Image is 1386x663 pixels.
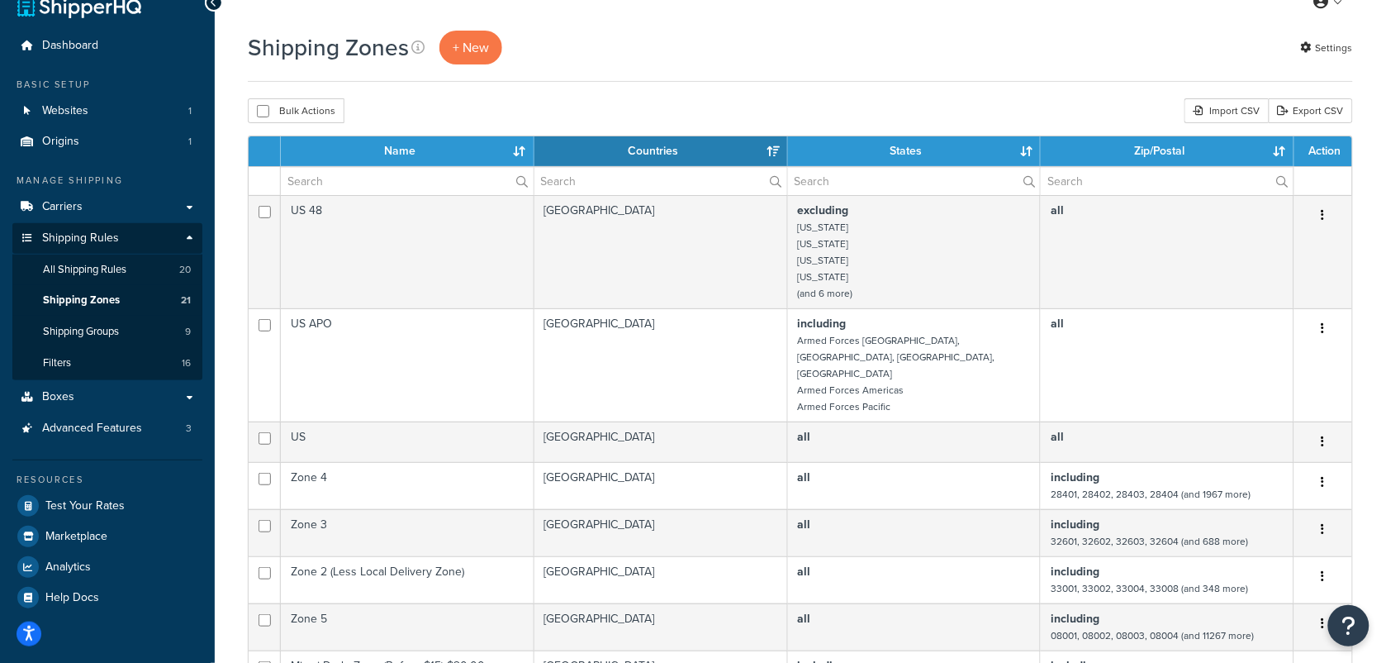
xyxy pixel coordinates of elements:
b: all [1051,428,1064,446]
td: Zone 2 (Less Local Delivery Zone) [281,556,534,603]
small: 33001, 33002, 33004, 33008 (and 348 more) [1051,581,1248,596]
span: Advanced Features [42,422,142,436]
b: all [798,610,811,627]
span: Carriers [42,200,83,214]
input: Search [1041,167,1293,195]
a: All Shipping Rules 20 [12,255,202,285]
b: all [798,469,811,486]
a: Origins 1 [12,126,202,157]
li: Shipping Groups [12,317,202,347]
span: Shipping Zones [43,293,120,308]
b: including [1051,610,1099,627]
small: Armed Forces Americas [798,383,904,398]
span: 16 [182,356,191,370]
div: Manage Shipping [12,174,202,188]
th: Action [1294,136,1352,166]
small: 32601, 32602, 32603, 32604 (and 688 more) [1051,534,1248,549]
a: + New [439,31,502,64]
span: 1 [188,104,192,118]
b: all [1051,315,1064,332]
span: Shipping Groups [43,325,119,339]
input: Search [281,167,534,195]
span: Help Docs [45,591,99,605]
td: US 48 [281,195,534,308]
a: Export CSV [1269,98,1353,123]
span: Test Your Rates [45,499,125,513]
a: Shipping Rules [12,223,202,254]
h1: Shipping Zones [248,31,409,64]
a: Marketplace [12,522,202,551]
th: Zip/Postal: activate to sort column ascending [1041,136,1294,166]
a: Websites 1 [12,96,202,126]
li: Shipping Zones [12,285,202,316]
li: Filters [12,348,202,379]
a: Advanced Features 3 [12,413,202,444]
td: [GEOGRAPHIC_DATA] [534,509,788,556]
li: Shipping Rules [12,223,202,380]
input: Search [788,167,1041,195]
a: Carriers [12,192,202,222]
td: [GEOGRAPHIC_DATA] [534,462,788,509]
td: [GEOGRAPHIC_DATA] [534,195,788,308]
td: [GEOGRAPHIC_DATA] [534,422,788,462]
th: Countries: activate to sort column ascending [534,136,788,166]
div: Import CSV [1184,98,1269,123]
small: [US_STATE] [798,253,849,268]
button: Open Resource Center [1328,605,1369,646]
span: Boxes [42,390,74,404]
b: including [1051,563,1099,580]
button: Bulk Actions [248,98,344,123]
td: Zone 3 [281,509,534,556]
span: Marketplace [45,530,107,544]
b: including [1051,516,1099,533]
li: Origins [12,126,202,157]
a: Test Your Rates [12,491,202,521]
span: Dashboard [42,39,98,53]
small: 28401, 28402, 28403, 28404 (and 1967 more) [1051,487,1251,502]
small: Armed Forces Pacific [798,399,891,414]
span: Websites [42,104,88,118]
a: Boxes [12,382,202,413]
th: States: activate to sort column ascending [788,136,1042,166]
b: including [1051,469,1099,486]
small: Armed Forces [GEOGRAPHIC_DATA], [GEOGRAPHIC_DATA], [GEOGRAPHIC_DATA], [GEOGRAPHIC_DATA] [798,333,995,381]
div: Basic Setup [12,78,202,92]
small: 08001, 08002, 08003, 08004 (and 11267 more) [1051,628,1254,643]
span: 21 [181,293,191,308]
a: Shipping Zones 21 [12,285,202,316]
li: All Shipping Rules [12,255,202,285]
td: [GEOGRAPHIC_DATA] [534,556,788,603]
small: (and 6 more) [798,286,853,301]
span: Shipping Rules [42,231,119,246]
td: Zone 5 [281,603,534,651]
a: Help Docs [12,583,202,613]
span: Filters [43,356,71,370]
a: Analytics [12,552,202,582]
span: Analytics [45,560,91,575]
div: Resources [12,473,202,487]
span: 20 [179,263,191,277]
b: excluding [798,202,849,219]
span: Origins [42,135,79,149]
span: + New [453,38,489,57]
b: all [798,563,811,580]
td: [GEOGRAPHIC_DATA] [534,603,788,651]
a: Dashboard [12,31,202,61]
span: 1 [188,135,192,149]
small: [US_STATE] [798,236,849,251]
small: [US_STATE] [798,220,849,235]
b: all [798,516,811,533]
input: Search [534,167,787,195]
a: Settings [1301,36,1353,60]
a: Shipping Groups 9 [12,317,202,347]
td: US [281,422,534,462]
span: 3 [186,422,192,436]
span: 9 [185,325,191,339]
b: all [798,428,811,446]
